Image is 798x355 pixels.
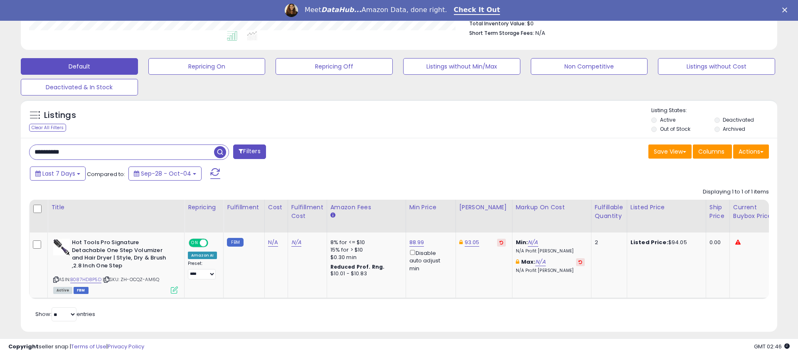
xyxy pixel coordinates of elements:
[21,58,138,75] button: Default
[188,261,217,279] div: Preset:
[595,203,623,220] div: Fulfillable Quantity
[103,276,159,283] span: | SKU: ZH-OCQZ-AM6Q
[465,238,480,247] a: 93.05
[516,203,588,212] div: Markup on Cost
[651,107,777,115] p: Listing States:
[403,58,520,75] button: Listings without Min/Max
[188,203,220,212] div: Repricing
[291,203,323,220] div: Fulfillment Cost
[53,239,70,255] img: 41yM5uNgJ-L._SL40_.jpg
[409,248,449,272] div: Disable auto adjust min
[227,203,261,212] div: Fulfillment
[188,252,217,259] div: Amazon AI
[535,29,545,37] span: N/A
[660,125,690,132] label: Out of Stock
[330,263,385,270] b: Reduced Prof. Rng.
[330,239,399,246] div: 8% for <= $10
[305,6,447,14] div: Meet Amazon Data, done right.
[469,18,763,28] li: $0
[723,116,754,123] label: Deactivated
[71,343,106,350] a: Terms of Use
[72,239,173,272] b: Hot Tools Pro Signature Detachable One Step Volumizer and Hair Dryer | Style, Dry & Brush ,2.8 In...
[330,246,399,254] div: 15% for > $10
[409,203,452,212] div: Min Price
[516,268,585,274] p: N/A Profit [PERSON_NAME]
[70,276,101,283] a: B087HD8P5D
[631,239,699,246] div: $94.05
[516,248,585,254] p: N/A Profit [PERSON_NAME]
[321,6,362,14] i: DataHub...
[148,58,266,75] button: Repricing On
[709,203,726,220] div: Ship Price
[459,240,463,245] i: This overrides the store level Dynamic Max Price for this listing
[459,203,509,212] div: [PERSON_NAME]
[703,188,769,196] div: Displaying 1 to 1 of 1 items
[648,144,692,159] button: Save View
[51,203,181,212] div: Title
[8,343,39,350] strong: Copyright
[500,240,503,245] i: Revert to store-level Dynamic Max Price
[87,170,125,178] span: Compared to:
[21,79,138,95] button: Deactivated & In Stock
[754,343,790,350] span: 2025-10-13 02:46 GMT
[660,116,675,123] label: Active
[128,166,202,181] button: Sep-28 - Oct-04
[631,203,702,212] div: Listed Price
[30,166,86,181] button: Last 7 Days
[227,238,243,247] small: FBM
[723,125,745,132] label: Archived
[454,6,500,15] a: Check It Out
[698,147,724,156] span: Columns
[512,200,591,233] th: The percentage added to the cost of goods (COGS) that forms the calculator for Min & Max prices.
[330,203,402,212] div: Amazon Fees
[658,58,775,75] button: Listings without Cost
[516,238,528,246] b: Min:
[53,287,72,294] span: All listings currently available for purchase on Amazon
[108,343,144,350] a: Privacy Policy
[35,310,95,318] span: Show: entries
[330,212,335,219] small: Amazon Fees.
[733,203,776,220] div: Current Buybox Price
[733,144,769,159] button: Actions
[207,240,220,247] span: OFF
[8,343,144,351] div: seller snap | |
[693,144,732,159] button: Columns
[469,20,526,27] b: Total Inventory Value:
[42,169,75,178] span: Last 7 Days
[44,110,76,121] h5: Listings
[535,258,545,266] a: N/A
[469,29,534,37] b: Short Term Storage Fees:
[330,270,399,277] div: $10.01 - $10.83
[595,239,621,246] div: 2
[409,238,424,247] a: 88.99
[29,124,66,132] div: Clear All Filters
[782,7,791,12] div: Close
[74,287,89,294] span: FBM
[521,258,536,266] b: Max:
[531,58,648,75] button: Non Competitive
[141,169,191,178] span: Sep-28 - Oct-04
[190,240,200,247] span: ON
[709,239,723,246] div: 0.00
[276,58,393,75] button: Repricing Off
[268,203,284,212] div: Cost
[528,238,538,247] a: N/A
[291,238,301,247] a: N/A
[285,4,298,17] img: Profile image for Georgie
[268,238,278,247] a: N/A
[631,238,668,246] b: Listed Price:
[233,144,266,159] button: Filters
[53,239,178,293] div: ASIN:
[330,254,399,261] div: $0.30 min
